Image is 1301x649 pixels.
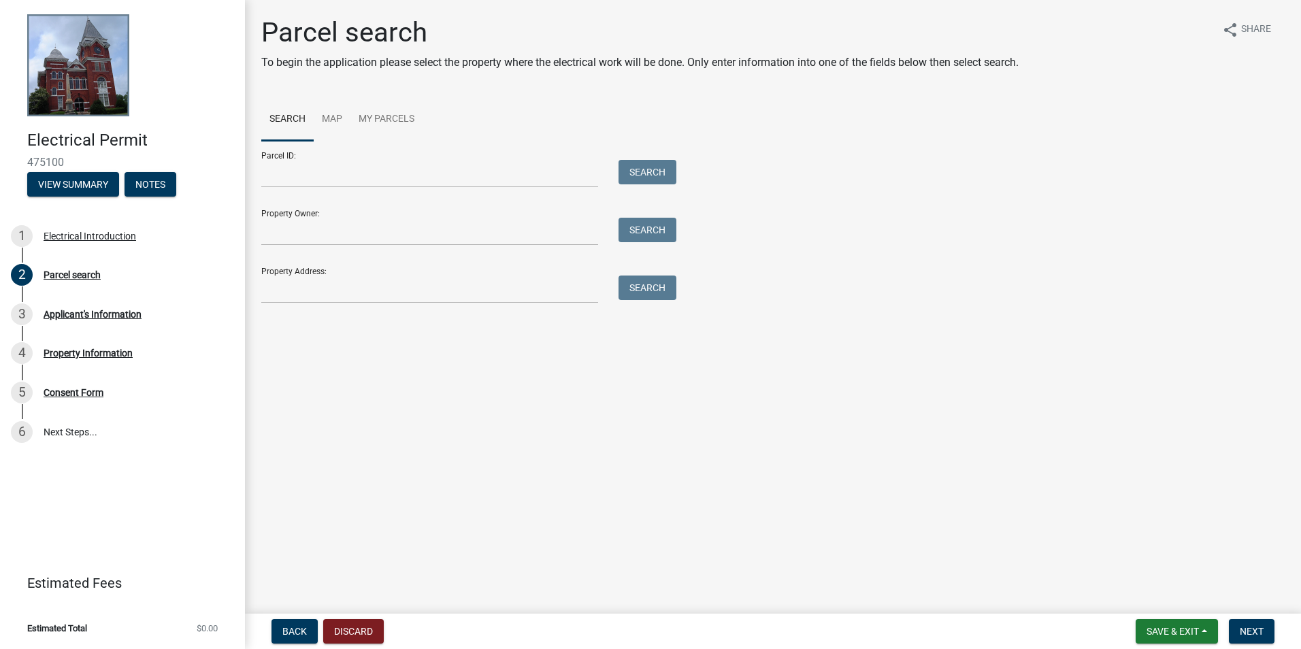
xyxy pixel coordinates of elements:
[323,619,384,644] button: Discard
[44,270,101,280] div: Parcel search
[282,626,307,637] span: Back
[619,160,676,184] button: Search
[27,14,129,116] img: Talbot County, Georgia
[1229,619,1274,644] button: Next
[619,218,676,242] button: Search
[27,131,234,150] h4: Electrical Permit
[125,172,176,197] button: Notes
[261,54,1019,71] p: To begin the application please select the property where the electrical work will be done. Only ...
[261,98,314,142] a: Search
[125,180,176,190] wm-modal-confirm: Notes
[350,98,423,142] a: My Parcels
[1136,619,1218,644] button: Save & Exit
[27,180,119,190] wm-modal-confirm: Summary
[314,98,350,142] a: Map
[27,172,119,197] button: View Summary
[11,569,223,597] a: Estimated Fees
[271,619,318,644] button: Back
[44,231,136,241] div: Electrical Introduction
[27,156,218,169] span: 475100
[11,342,33,364] div: 4
[11,264,33,286] div: 2
[44,348,133,358] div: Property Information
[1240,626,1264,637] span: Next
[11,382,33,403] div: 5
[1241,22,1271,38] span: Share
[1222,22,1238,38] i: share
[1147,626,1199,637] span: Save & Exit
[44,388,103,397] div: Consent Form
[197,624,218,633] span: $0.00
[11,421,33,443] div: 6
[619,276,676,300] button: Search
[11,225,33,247] div: 1
[27,624,87,633] span: Estimated Total
[261,16,1019,49] h1: Parcel search
[11,303,33,325] div: 3
[1211,16,1282,43] button: shareShare
[44,310,142,319] div: Applicant's Information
